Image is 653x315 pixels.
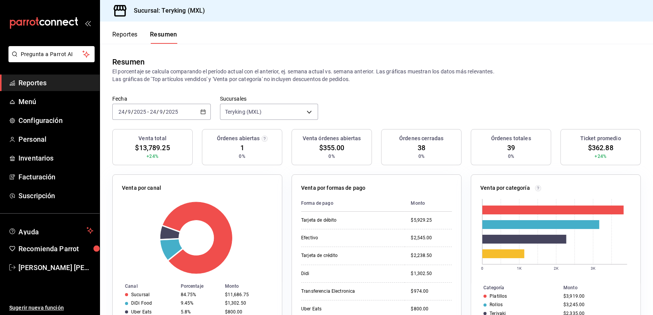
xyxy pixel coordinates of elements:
span: Facturación [18,172,93,182]
text: 1K [517,266,522,270]
span: / [157,109,159,115]
input: -- [127,109,131,115]
span: $13,789.25 [135,143,170,153]
div: DiDi Food [131,300,152,306]
label: Fecha [112,96,211,101]
span: Personal [18,134,93,144]
h3: Órdenes cerradas [399,134,443,143]
p: El porcentaje se calcula comparando el período actual con el anterior, ej. semana actual vs. sema... [112,68,641,83]
th: Canal [113,282,177,290]
input: -- [118,109,125,115]
h3: Venta total [138,134,166,143]
h3: Órdenes totales [491,134,531,143]
span: / [163,109,165,115]
div: $5,929.25 [411,217,452,224]
span: Configuración [18,115,93,126]
span: $362.88 [588,143,613,153]
div: 84.75% [180,292,218,297]
span: Reportes [18,78,93,88]
span: [PERSON_NAME] [PERSON_NAME] [18,262,93,273]
div: $974.00 [411,288,452,295]
button: Pregunta a Parrot AI [8,46,95,62]
div: Uber Eats [301,306,378,312]
input: -- [150,109,157,115]
input: ---- [165,109,178,115]
div: $800.00 [411,306,452,312]
span: Recomienda Parrot [18,244,93,254]
span: Pregunta a Parrot AI [21,50,83,58]
div: Platillos [490,293,507,299]
input: -- [159,109,163,115]
span: 0% [418,153,424,160]
div: $800.00 [225,309,270,315]
div: $2,545.00 [411,235,452,241]
h3: Sucursal: Teryking (MXL) [128,6,205,15]
div: 9.45% [180,300,218,306]
label: Sucursales [220,96,318,101]
span: Suscripción [18,191,93,201]
div: Sucursal [131,292,150,297]
p: Venta por categoría [480,184,530,192]
p: Venta por formas de pago [301,184,365,192]
p: Venta por canal [122,184,161,192]
a: Pregunta a Parrot AI [5,56,95,64]
th: Categoría [471,283,560,292]
span: / [131,109,133,115]
div: Uber Eats [131,309,152,315]
th: Forma de pago [301,195,405,212]
text: 3K [591,266,596,270]
span: Teryking (MXL) [225,108,262,116]
button: Resumen [150,31,177,44]
span: 39 [507,143,515,153]
div: 5.8% [180,309,218,315]
span: Ayuda [18,226,83,235]
span: Sugerir nueva función [9,304,93,312]
div: $1,302.50 [225,300,270,306]
span: 1 [240,143,244,153]
span: 38 [417,143,425,153]
text: 2K [554,266,559,270]
span: $355.00 [319,143,345,153]
div: Didi [301,270,378,277]
h3: Venta órdenes abiertas [303,134,361,143]
div: Resumen [112,56,145,68]
span: Menú [18,96,93,107]
div: $1,302.50 [411,270,452,277]
span: 0% [239,153,245,160]
span: / [125,109,127,115]
button: Reportes [112,31,138,44]
div: Efectivo [301,235,378,241]
h3: Órdenes abiertas [217,134,260,143]
input: ---- [133,109,147,115]
button: open_drawer_menu [85,20,91,26]
span: +24% [147,153,158,160]
div: $3,919.00 [563,293,628,299]
div: $3,245.00 [563,302,628,307]
span: - [147,109,149,115]
div: $2,238.50 [411,252,452,259]
div: navigation tabs [112,31,177,44]
div: Transferencia Electronica [301,288,378,295]
div: Tarjeta de débito [301,217,378,224]
span: +24% [595,153,606,160]
th: Porcentaje [177,282,222,290]
h3: Ticket promedio [580,134,621,143]
th: Monto [222,282,282,290]
div: $11,686.75 [225,292,270,297]
th: Monto [405,195,452,212]
text: 0 [481,266,483,270]
span: Inventarios [18,153,93,163]
div: Tarjeta de crédito [301,252,378,259]
th: Monto [560,283,640,292]
span: 0% [508,153,514,160]
div: Rollos [490,302,503,307]
span: 0% [328,153,335,160]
